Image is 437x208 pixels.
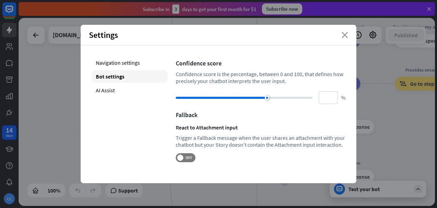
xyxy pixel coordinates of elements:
button: Open LiveChat chat widget [6,3,26,23]
span: OFF [183,155,194,160]
div: Confidence score [176,59,345,67]
span: % [341,94,345,101]
div: is Company Address? [317,23,366,30]
span: Go to step [410,80,434,87]
div: Else [317,66,366,73]
div: Subscribe now [262,3,302,14]
span: Bot Response [337,173,370,180]
i: close [342,32,348,38]
div: 3 [172,4,179,14]
div: React to Attachment input [176,124,345,131]
span: Support [118,185,138,196]
div: days [6,133,13,138]
span: Bot Response [337,123,370,130]
div: Trigger a Fallback message when the user shares an attachment with your chatbot but your Story do... [176,134,345,148]
div: Fallback [176,111,345,119]
button: Published [388,29,424,41]
div: CC [4,193,15,204]
i: block_bot_response [399,37,406,44]
div: Subscribe in days to get your first month for $1 [143,4,256,14]
div: Bot settings [92,70,167,83]
i: block_goto [399,80,407,87]
div: Show Menu [317,159,379,166]
div: travelwithsouthwind.com [53,27,98,44]
div: Confidence score is the percentage, between 0 and 100, that defines how precisely your chatbot in... [176,71,345,84]
div: Test your bot [348,186,410,193]
div: AI Assist [92,84,167,96]
span: Settings [89,30,118,40]
a: 14 days [2,125,17,140]
div: Navigation settings [92,56,167,69]
div: 14 [6,127,13,133]
div: 100% [45,185,62,196]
